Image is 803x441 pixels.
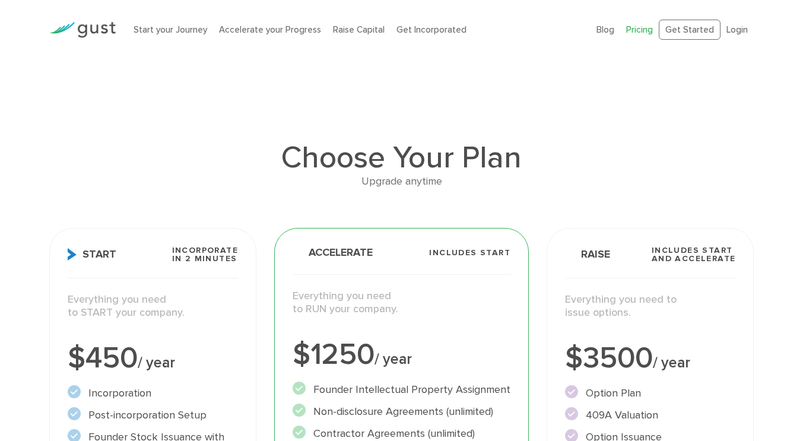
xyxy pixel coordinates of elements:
a: Pricing [626,24,653,35]
span: Raise [565,248,610,261]
li: Founder Intellectual Property Assignment [293,382,510,398]
span: Includes START and ACCELERATE [652,246,736,263]
img: Start Icon X2 [68,248,77,261]
div: $450 [68,344,238,373]
span: Start [68,248,116,261]
p: Everything you need to START your company. [68,293,238,320]
span: / year [374,350,412,368]
div: $1250 [293,340,510,370]
span: / year [138,354,175,372]
p: Everything you need to issue options. [565,293,735,320]
li: 409A Valuation [565,407,735,423]
a: Login [726,24,748,35]
div: $3500 [565,344,735,373]
li: Non-disclosure Agreements (unlimited) [293,404,510,420]
span: Incorporate in 2 Minutes [172,246,238,263]
a: Accelerate your Progress [219,24,321,35]
a: Raise Capital [333,24,385,35]
a: Start your Journey [134,24,207,35]
li: Incorporation [68,385,238,401]
a: Get Incorporated [396,24,466,35]
img: Gust Logo [49,22,116,38]
span: Includes START [429,249,510,257]
div: Upgrade anytime [49,173,754,191]
li: Post-incorporation Setup [68,407,238,423]
h1: Choose Your Plan [49,142,754,173]
span: Accelerate [293,248,373,258]
a: Blog [596,24,614,35]
li: Option Plan [565,385,735,401]
span: / year [653,354,690,372]
a: Get Started [659,20,721,40]
p: Everything you need to RUN your company. [293,290,510,316]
